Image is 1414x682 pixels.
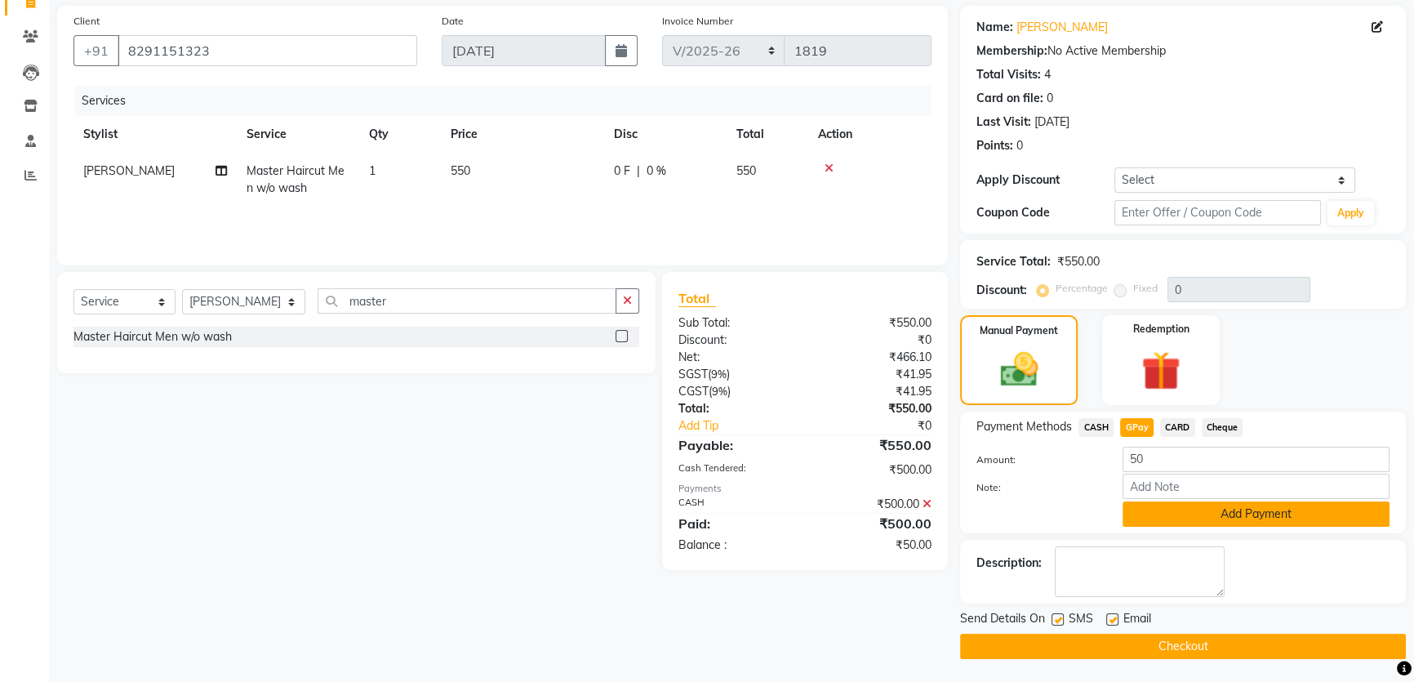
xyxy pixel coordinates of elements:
[989,348,1050,391] img: _cash.svg
[73,35,119,66] button: +91
[976,418,1072,435] span: Payment Methods
[976,204,1114,221] div: Coupon Code
[666,383,805,400] div: ( )
[1114,200,1321,225] input: Enter Offer / Coupon Code
[805,332,944,349] div: ₹0
[247,163,345,195] span: Master Haircut Men w/o wash
[976,253,1051,270] div: Service Total:
[666,496,805,513] div: CASH
[805,514,944,533] div: ₹500.00
[614,163,630,180] span: 0 F
[1034,114,1069,131] div: [DATE]
[976,282,1027,299] div: Discount:
[1133,281,1158,296] label: Fixed
[1057,253,1100,270] div: ₹550.00
[666,514,805,533] div: Paid:
[83,163,175,178] span: [PERSON_NAME]
[976,19,1013,36] div: Name:
[828,417,944,435] div: ₹0
[1327,201,1374,225] button: Apply
[666,314,805,332] div: Sub Total:
[1123,501,1390,527] button: Add Payment
[805,366,944,383] div: ₹41.95
[678,290,716,307] span: Total
[805,349,944,366] div: ₹466.10
[647,163,666,180] span: 0 %
[678,367,708,381] span: SGST
[1129,346,1193,395] img: _gift.svg
[666,537,805,554] div: Balance :
[662,14,733,29] label: Invoice Number
[960,610,1045,631] span: Send Details On
[736,163,756,178] span: 550
[1120,418,1154,437] span: GPay
[318,288,616,314] input: Search or Scan
[805,537,944,554] div: ₹50.00
[1202,418,1243,437] span: Cheque
[73,328,232,345] div: Master Haircut Men w/o wash
[805,400,944,417] div: ₹550.00
[711,368,727,381] span: 9%
[1123,610,1151,631] span: Email
[678,384,709,399] span: CGST
[960,634,1406,659] button: Checkout
[666,400,805,417] div: Total:
[1133,322,1189,337] label: Redemption
[1047,90,1053,107] div: 0
[678,482,932,496] div: Payments
[73,116,237,153] th: Stylist
[976,66,1041,83] div: Total Visits:
[805,496,944,513] div: ₹500.00
[805,435,944,455] div: ₹550.00
[666,332,805,349] div: Discount:
[980,323,1058,338] label: Manual Payment
[666,461,805,479] div: Cash Tendered:
[666,417,829,435] a: Add Tip
[359,116,441,153] th: Qty
[1016,19,1108,36] a: [PERSON_NAME]
[442,14,464,29] label: Date
[637,163,640,180] span: |
[964,480,1110,495] label: Note:
[976,42,1390,60] div: No Active Membership
[75,86,944,116] div: Services
[976,555,1042,572] div: Description:
[1069,610,1093,631] span: SMS
[1056,281,1108,296] label: Percentage
[727,116,808,153] th: Total
[451,163,470,178] span: 550
[976,137,1013,154] div: Points:
[73,14,100,29] label: Client
[805,314,944,332] div: ₹550.00
[964,452,1110,467] label: Amount:
[805,383,944,400] div: ₹41.95
[441,116,604,153] th: Price
[1160,418,1195,437] span: CARD
[369,163,376,178] span: 1
[1044,66,1051,83] div: 4
[604,116,727,153] th: Disc
[1123,447,1390,472] input: Amount
[118,35,417,66] input: Search by Name/Mobile/Email/Code
[805,461,944,479] div: ₹500.00
[237,116,359,153] th: Service
[1078,418,1114,437] span: CASH
[976,172,1114,189] div: Apply Discount
[976,42,1047,60] div: Membership:
[666,366,805,383] div: ( )
[1123,474,1390,499] input: Add Note
[666,349,805,366] div: Net:
[666,435,805,455] div: Payable:
[976,90,1043,107] div: Card on file:
[808,116,932,153] th: Action
[976,114,1031,131] div: Last Visit:
[1016,137,1023,154] div: 0
[712,385,727,398] span: 9%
